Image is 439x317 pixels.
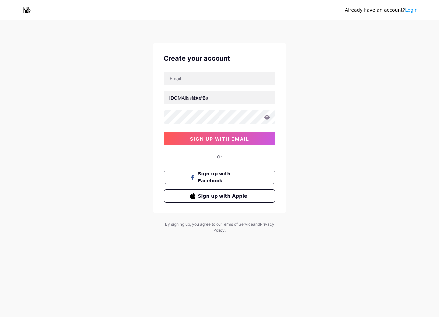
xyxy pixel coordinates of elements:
[222,222,253,227] a: Terms of Service
[164,53,275,63] div: Create your account
[405,7,418,13] a: Login
[198,170,249,184] span: Sign up with Facebook
[169,94,208,101] div: [DOMAIN_NAME]/
[164,189,275,203] button: Sign up with Apple
[164,91,275,104] input: username
[198,193,249,200] span: Sign up with Apple
[190,136,249,142] span: sign up with email
[345,7,418,14] div: Already have an account?
[217,153,222,160] div: Or
[163,221,276,233] div: By signing up, you agree to our and .
[164,72,275,85] input: Email
[164,171,275,184] button: Sign up with Facebook
[164,132,275,145] button: sign up with email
